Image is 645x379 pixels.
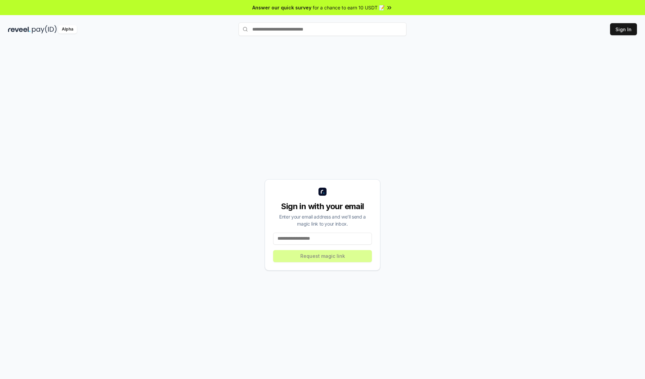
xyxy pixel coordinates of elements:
button: Sign In [610,23,637,35]
img: logo_small [318,188,327,196]
span: Answer our quick survey [252,4,311,11]
img: reveel_dark [8,25,31,34]
img: pay_id [32,25,57,34]
span: for a chance to earn 10 USDT 📝 [313,4,385,11]
div: Sign in with your email [273,201,372,212]
div: Alpha [58,25,77,34]
div: Enter your email address and we’ll send a magic link to your inbox. [273,213,372,227]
